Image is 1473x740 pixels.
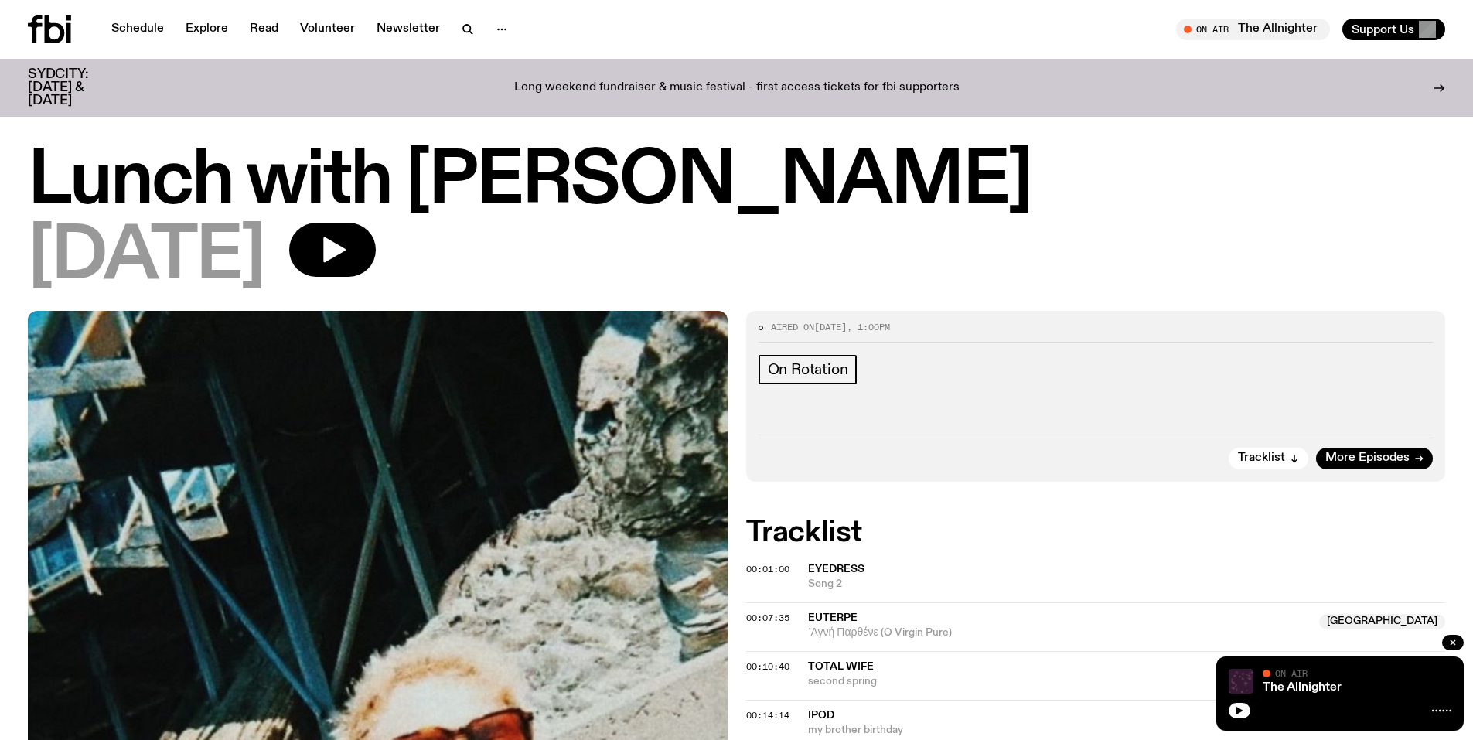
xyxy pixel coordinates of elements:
button: Support Us [1342,19,1445,40]
a: Explore [176,19,237,40]
span: Aired on [771,321,814,333]
span: Eyedress [808,564,864,575]
span: second spring [808,674,1446,689]
a: Schedule [102,19,173,40]
span: [DATE] [814,321,847,333]
span: iPod [808,710,834,721]
span: [DATE] [28,223,264,292]
span: 00:10:40 [746,660,789,673]
span: , 1:00pm [847,321,890,333]
span: Tracklist [1238,452,1285,464]
a: On Rotation [759,355,858,384]
h1: Lunch with [PERSON_NAME] [28,147,1445,217]
a: Read [240,19,288,40]
span: 00:07:35 [746,612,789,624]
span: More Episodes [1325,452,1410,464]
button: 00:07:35 [746,614,789,622]
button: 00:14:14 [746,711,789,720]
span: On Rotation [768,361,848,378]
span: 00:14:14 [746,709,789,721]
span: Euterpe [808,612,858,623]
button: Tracklist [1229,448,1308,469]
a: Volunteer [291,19,364,40]
a: The Allnighter [1263,681,1342,694]
span: my brother birthday [808,723,1311,738]
a: Newsletter [367,19,449,40]
h3: SYDCITY: [DATE] & [DATE] [28,68,127,107]
p: Long weekend fundraiser & music festival - first access tickets for fbi supporters [514,81,960,95]
span: [GEOGRAPHIC_DATA] [1319,614,1445,629]
span: Song 2 [808,577,1446,592]
span: 00:01:00 [746,563,789,575]
span: ´Αγνή Παρθένε (O Virgin Pure) [808,626,1311,640]
a: More Episodes [1316,448,1433,469]
button: 00:01:00 [746,565,789,574]
button: On AirThe Allnighter [1176,19,1330,40]
span: On Air [1275,668,1308,678]
span: Support Us [1352,22,1414,36]
span: Total Wife [808,661,874,672]
h2: Tracklist [746,519,1446,547]
button: 00:10:40 [746,663,789,671]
